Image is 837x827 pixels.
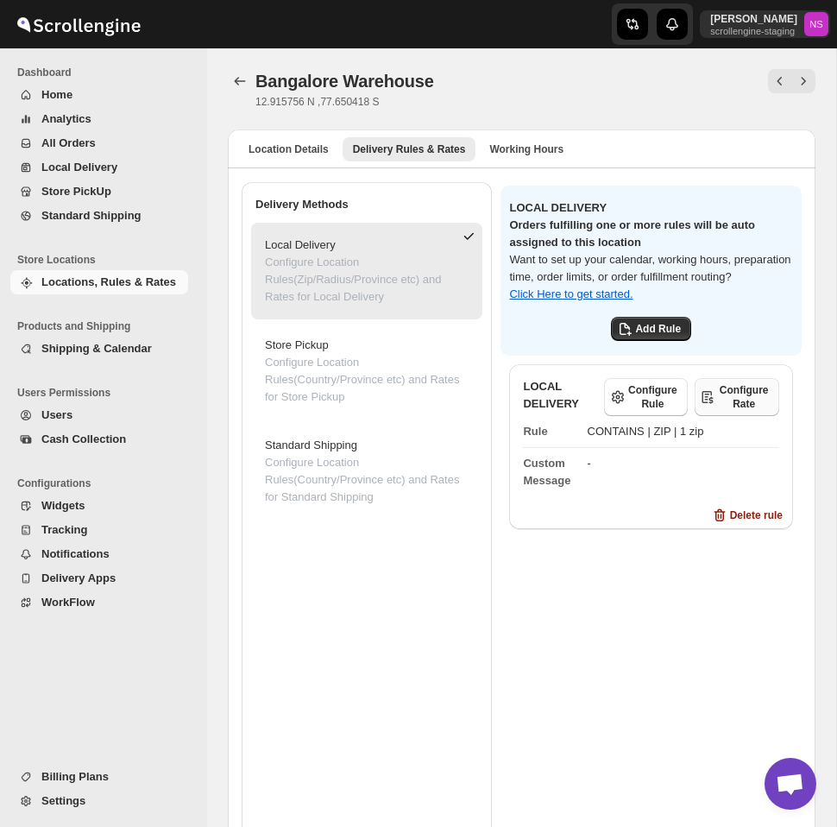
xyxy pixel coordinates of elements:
button: Previous [768,69,792,93]
button: Shipping & Calendar [10,337,188,361]
span: Locations, Rules & Rates [41,275,176,288]
span: Add Rule [635,322,681,336]
span: Store PickUp [41,185,111,198]
button: Standard ShippingConfigure Location Rules(Country/Province etc) and Rates for Standard Shipping [251,423,482,520]
p: Custom Message [523,455,580,489]
span: Tracking [41,523,87,536]
span: Home [41,88,72,101]
span: Configure Rule [628,383,678,411]
span: Products and Shipping [17,319,195,333]
span: Users Permissions [17,386,195,400]
span: Billing Plans [41,770,109,783]
button: Home [10,83,188,107]
button: WorkFlow [10,590,188,615]
span: Delivery Apps [41,571,116,584]
button: Delete rule [706,503,793,527]
div: Open chat [765,758,816,810]
span: Local Delivery [41,161,117,174]
span: Standard Shipping [41,209,142,222]
span: Widgets [41,499,85,512]
span: Notifications [41,547,110,560]
span: Working Hours [489,142,563,156]
button: Settings [10,789,188,813]
p: 12.915756 N ,77.650418 S [255,95,594,109]
div: Want to set up your calendar, working hours, preparation time, order limits, or order fulfillment... [509,251,793,303]
button: All Orders [10,131,188,155]
span: Store Locations [17,253,195,267]
button: Locations, Rules & Rates [10,270,188,294]
img: ScrollEngine [14,3,143,46]
nav: Pagination [768,69,815,93]
span: WorkFlow [41,596,95,609]
button: Click Here to get started. [509,287,632,300]
span: Dashboard [17,66,195,79]
span: Configure Rate [719,383,769,411]
span: Settings [41,794,85,807]
span: Analytics [41,112,91,125]
span: Delivery Rules & Rates [353,142,466,156]
dd: - [588,447,779,479]
button: Tracking [10,518,188,542]
p: scrollengine-staging [710,26,797,36]
button: User menu [700,10,830,38]
button: Add Rule [611,317,691,341]
span: Shipping & Calendar [41,342,152,355]
span: All Orders [41,136,96,149]
button: Billing Plans [10,765,188,789]
button: Back [228,69,252,93]
button: Delivery Apps [10,566,188,590]
b: Orders fulfilling one or more rules will be auto assigned to this location [509,218,755,249]
span: Configurations [17,477,195,490]
button: Widgets [10,494,188,518]
button: Next [791,69,815,93]
button: Local DeliveryConfigure Location Rules(Zip/Radius/Province etc) and Rates for Local Delivery [251,223,482,319]
span: Delete rule [730,508,783,522]
p: Configure Location Rules(Zip/Radius/Province etc) and Rates for Local Delivery [265,254,444,306]
p: Configure Location Rules(Country/Province etc) and Rates for Store Pickup [265,354,469,406]
dd: CONTAINS | ZIP | 1 zip [588,416,779,447]
span: Users [41,408,72,421]
button: Store PickupConfigure Location Rules(Country/Province etc) and Rates for Store Pickup [251,323,482,420]
p: Standard Shipping [265,437,469,454]
span: Cash Collection [41,432,126,445]
button: Notifications [10,542,188,566]
span: Location Details [249,142,329,156]
p: Local Delivery [265,237,444,254]
p: Store Pickup [265,337,469,354]
button: Analytics [10,107,188,131]
b: LOCAL DELIVERY [523,378,599,416]
b: LOCAL DELIVERY [509,201,607,214]
span: Nawneet Sharma [804,12,828,36]
button: Cash Collection [10,427,188,451]
p: Rule [523,423,580,440]
button: Users [10,403,188,427]
button: Configure Rate [695,378,779,416]
text: NS [809,19,823,29]
button: Configure Rule [604,378,689,416]
span: Bangalore Warehouse [255,72,434,91]
p: [PERSON_NAME] [710,12,797,26]
p: Configure Location Rules(Country/Province etc) and Rates for Standard Shipping [265,454,469,506]
h2: Delivery Methods [255,196,478,213]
